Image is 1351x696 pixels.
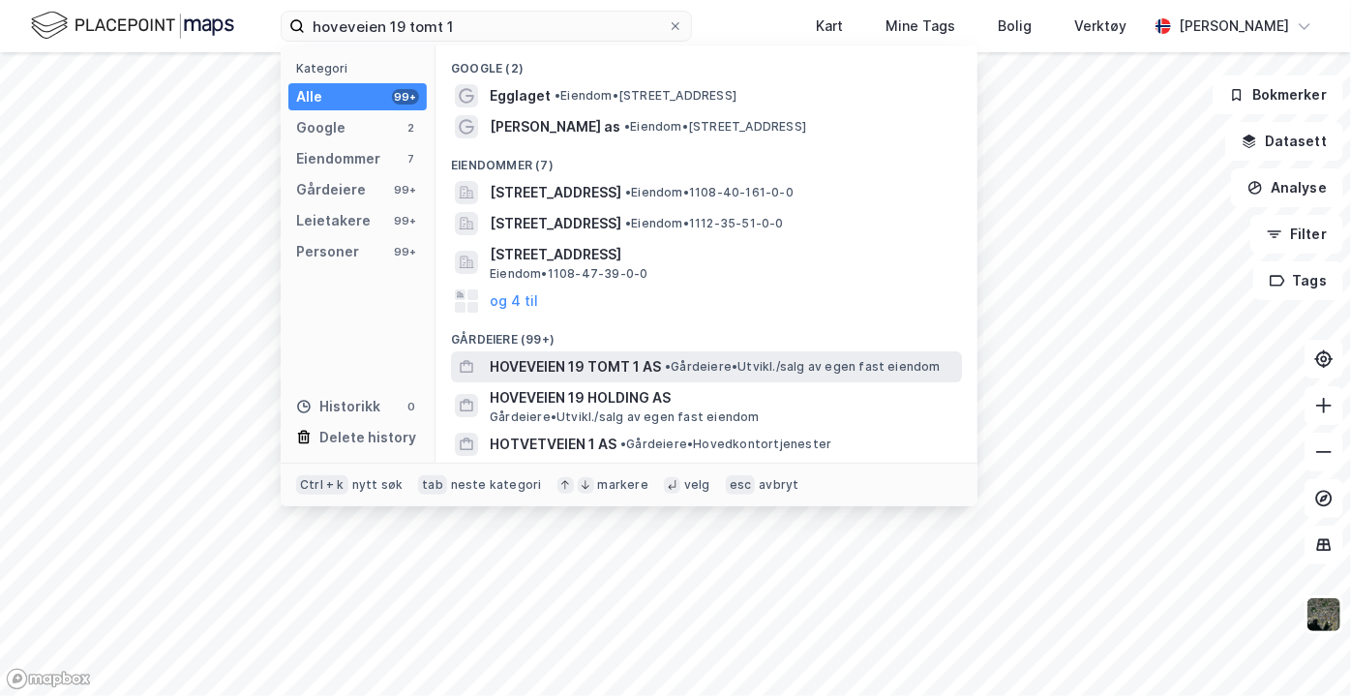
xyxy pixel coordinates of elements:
div: Bolig [998,15,1032,38]
div: esc [726,475,756,495]
div: Gårdeiere (99+) [435,317,977,351]
button: Datasett [1225,122,1343,161]
div: neste kategori [451,477,542,493]
div: 99+ [392,213,419,228]
div: Eiendommer (7) [435,142,977,177]
div: velg [684,477,710,493]
div: Personer [296,240,359,263]
button: Analyse [1231,168,1343,207]
span: Eiendom • [STREET_ADDRESS] [624,119,806,135]
div: Google (2) [435,45,977,80]
div: 2 [404,120,419,136]
div: Mine Tags [886,15,955,38]
span: [STREET_ADDRESS] [490,181,621,204]
a: Mapbox homepage [6,668,91,690]
div: Gårdeiere [296,178,366,201]
div: Alle [296,85,322,108]
button: Bokmerker [1213,76,1343,114]
div: 7 [404,151,419,166]
span: Eiendom • 1108-47-39-0-0 [490,266,647,282]
div: Leietakere [296,209,371,232]
span: [STREET_ADDRESS] [490,243,954,266]
div: Eiendommer [296,147,380,170]
span: HOVEVEIEN 19 TOMT 1 AS [490,355,661,378]
div: Ctrl + k [296,475,348,495]
div: nytt søk [352,477,404,493]
button: og 4 til [490,289,538,313]
div: Delete history [319,426,416,449]
div: 99+ [392,244,419,259]
span: • [665,359,671,374]
button: Filter [1250,215,1343,254]
span: Eiendom • 1108-40-161-0-0 [625,185,794,200]
span: HOVEVEIEN 19 HOLDING AS [490,386,954,409]
span: Eiendom • 1112-35-51-0-0 [625,216,784,231]
div: 0 [404,399,419,414]
span: Eiendom • [STREET_ADDRESS] [555,88,736,104]
div: Historikk [296,395,380,418]
button: Tags [1253,261,1343,300]
div: 99+ [392,89,419,105]
span: Gårdeiere • Utvikl./salg av egen fast eiendom [490,409,760,425]
div: Kart [816,15,843,38]
div: [PERSON_NAME] [1179,15,1289,38]
div: tab [418,475,447,495]
input: Søk på adresse, matrikkel, gårdeiere, leietakere eller personer [305,12,668,41]
span: HOTVETVEIEN 1 AS [490,433,616,456]
div: Verktøy [1074,15,1126,38]
span: Egglaget [490,84,551,107]
img: 9k= [1306,596,1342,633]
span: [STREET_ADDRESS] [490,212,621,235]
div: Kategori [296,61,427,76]
span: [PERSON_NAME] as [490,115,620,138]
span: • [555,88,560,103]
div: avbryt [759,477,798,493]
span: Gårdeiere • Hovedkontortjenester [620,437,831,452]
span: • [625,185,631,199]
div: Google [296,116,345,139]
img: logo.f888ab2527a4732fd821a326f86c7f29.svg [31,9,234,43]
span: • [620,437,626,451]
iframe: Chat Widget [1254,603,1351,696]
span: • [625,216,631,230]
span: • [624,119,630,134]
div: markere [598,477,648,493]
div: 99+ [392,182,419,197]
span: Gårdeiere • Utvikl./salg av egen fast eiendom [665,359,941,375]
div: Kontrollprogram for chat [1254,603,1351,696]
